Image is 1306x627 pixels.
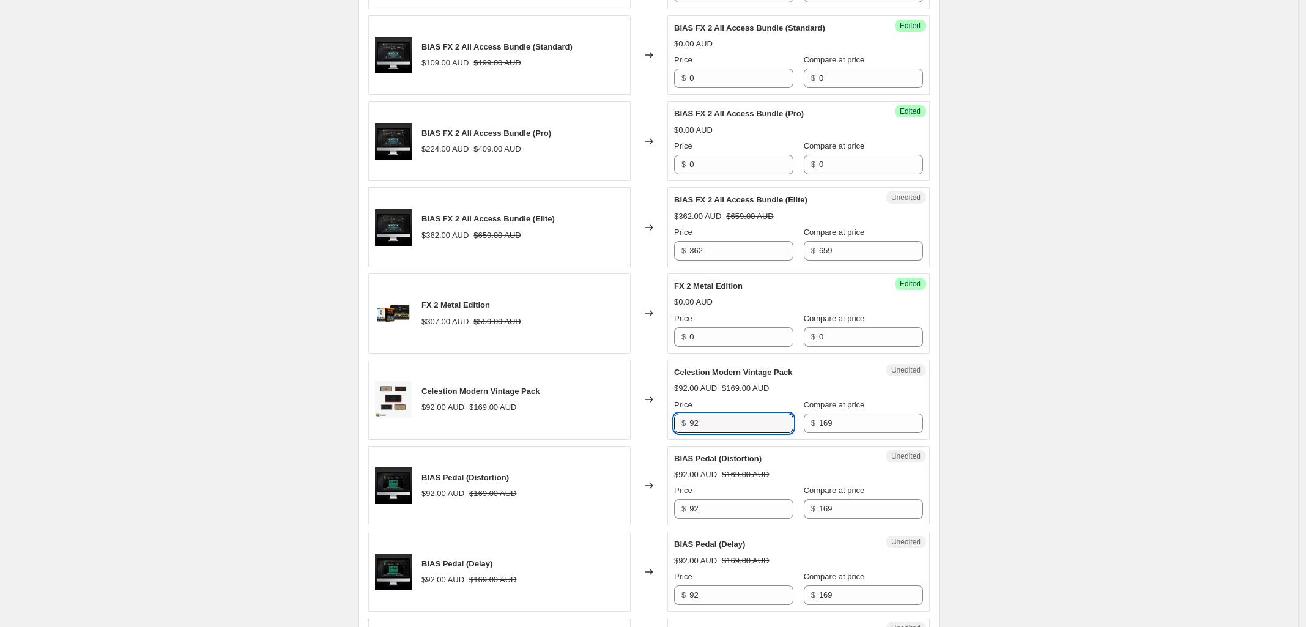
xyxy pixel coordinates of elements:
[891,537,921,547] span: Unedited
[811,504,815,513] span: $
[674,540,745,549] span: BIAS Pedal (Delay)
[375,467,412,504] img: biaspedal-shopify-01_80x.png
[375,381,412,418] img: CelestionModernVintagePack_80x.jpg
[674,486,692,495] span: Price
[804,55,865,64] span: Compare at price
[421,473,509,482] span: BIAS Pedal (Distortion)
[804,228,865,237] span: Compare at price
[421,214,555,223] span: BIAS FX 2 All Access Bundle (Elite)
[674,23,825,32] span: BIAS FX 2 All Access Bundle (Standard)
[726,210,773,223] strike: $659.00 AUD
[473,316,521,328] strike: $559.00 AUD
[891,193,921,202] span: Unedited
[681,590,686,599] span: $
[681,332,686,341] span: $
[674,400,692,409] span: Price
[469,401,516,414] strike: $169.00 AUD
[674,555,717,567] div: $92.00 AUD
[674,109,804,118] span: BIAS FX 2 All Access Bundle (Pro)
[674,296,713,308] div: $0.00 AUD
[891,365,921,375] span: Unedited
[674,55,692,64] span: Price
[421,229,469,242] div: $362.00 AUD
[421,488,464,500] div: $92.00 AUD
[722,469,769,481] strike: $169.00 AUD
[811,332,815,341] span: $
[674,454,762,463] span: BIAS Pedal (Distortion)
[375,209,412,246] img: FX2AllAccessBundle_80x.png
[674,228,692,237] span: Price
[421,559,492,568] span: BIAS Pedal (Delay)
[891,451,921,461] span: Unedited
[674,38,713,50] div: $0.00 AUD
[681,418,686,428] span: $
[421,387,540,396] span: Celestion Modern Vintage Pack
[722,555,769,567] strike: $169.00 AUD
[811,590,815,599] span: $
[900,279,921,289] span: Edited
[804,141,865,150] span: Compare at price
[421,57,469,69] div: $109.00 AUD
[811,73,815,83] span: $
[674,469,717,481] div: $92.00 AUD
[674,382,717,395] div: $92.00 AUD
[804,486,865,495] span: Compare at price
[421,574,464,586] div: $92.00 AUD
[375,37,412,73] img: FX2AllAccessBundle_80x.png
[681,504,686,513] span: $
[811,418,815,428] span: $
[722,382,769,395] strike: $169.00 AUD
[804,314,865,323] span: Compare at price
[469,488,516,500] strike: $169.00 AUD
[473,229,521,242] strike: $659.00 AUD
[473,143,521,155] strike: $409.00 AUD
[674,124,713,136] div: $0.00 AUD
[421,42,573,51] span: BIAS FX 2 All Access Bundle (Standard)
[804,572,865,581] span: Compare at price
[421,316,469,328] div: $307.00 AUD
[681,73,686,83] span: $
[681,160,686,169] span: $
[375,554,412,590] img: biaspedal-shopify-01_80x.png
[421,143,469,155] div: $224.00 AUD
[421,300,490,310] span: FX 2 Metal Edition
[375,295,412,332] img: BIASFX2MetalEdition_shopify_01_80x.png
[421,128,551,138] span: BIAS FX 2 All Access Bundle (Pro)
[811,160,815,169] span: $
[900,106,921,116] span: Edited
[674,281,743,291] span: FX 2 Metal Edition
[375,123,412,160] img: FX2AllAccessBundle_80x.png
[900,21,921,31] span: Edited
[681,246,686,255] span: $
[469,574,516,586] strike: $169.00 AUD
[674,195,807,204] span: BIAS FX 2 All Access Bundle (Elite)
[421,401,464,414] div: $92.00 AUD
[674,210,721,223] div: $362.00 AUD
[674,572,692,581] span: Price
[674,314,692,323] span: Price
[811,246,815,255] span: $
[473,57,521,69] strike: $199.00 AUD
[804,400,865,409] span: Compare at price
[674,141,692,150] span: Price
[674,368,792,377] span: Celestion Modern Vintage Pack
